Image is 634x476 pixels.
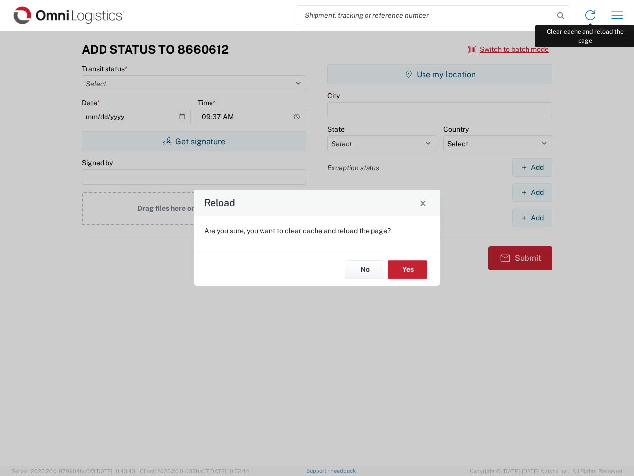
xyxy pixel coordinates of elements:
button: No [345,260,384,279]
h4: Reload [204,196,235,210]
input: Shipment, tracking or reference number [297,6,554,25]
p: Are you sure, you want to clear cache and reload the page? [204,226,430,235]
button: Close [416,196,430,210]
button: Yes [388,260,427,279]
